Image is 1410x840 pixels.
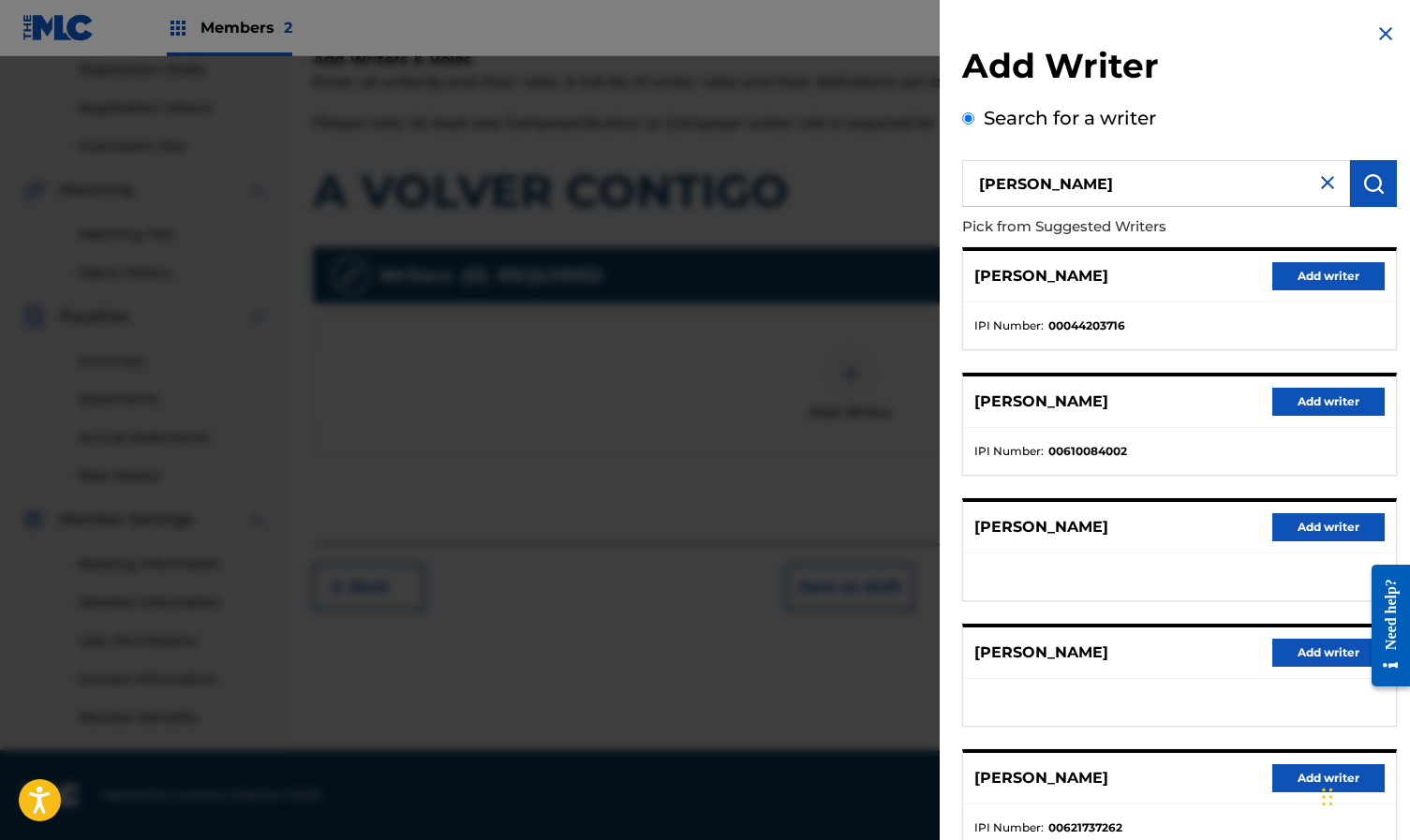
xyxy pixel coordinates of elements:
[1048,317,1125,334] strong: 00044203716
[962,207,1290,247] p: Pick from Suggested Writers
[974,767,1108,789] p: [PERSON_NAME]
[1362,172,1385,195] img: Search Works
[974,265,1108,287] p: [PERSON_NAME]
[974,391,1108,413] p: [PERSON_NAME]
[1358,548,1410,702] iframe: Resource Center
[1048,819,1122,836] strong: 00621737262
[962,160,1350,207] input: Search writer's name or IPI Number
[962,45,1397,93] h2: Add Writer
[284,19,292,37] span: 2
[974,516,1108,538] p: [PERSON_NAME]
[1272,388,1385,416] button: Add writer
[1272,513,1385,541] button: Add writer
[974,819,1044,836] span: IPI Number :
[974,641,1108,664] p: [PERSON_NAME]
[1316,750,1410,840] iframe: Chat Widget
[1322,769,1333,825] div: Drag
[22,14,95,41] img: MLC Logo
[1272,262,1385,290] button: Add writer
[200,17,292,38] span: Members
[1272,639,1385,667] button: Add writer
[974,443,1044,460] span: IPI Number :
[984,107,1156,129] label: Search for a writer
[1316,171,1339,194] img: close
[974,317,1044,334] span: IPI Number :
[1048,443,1127,460] strong: 00610084002
[167,17,189,39] img: Top Rightsholders
[1272,764,1385,792] button: Add writer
